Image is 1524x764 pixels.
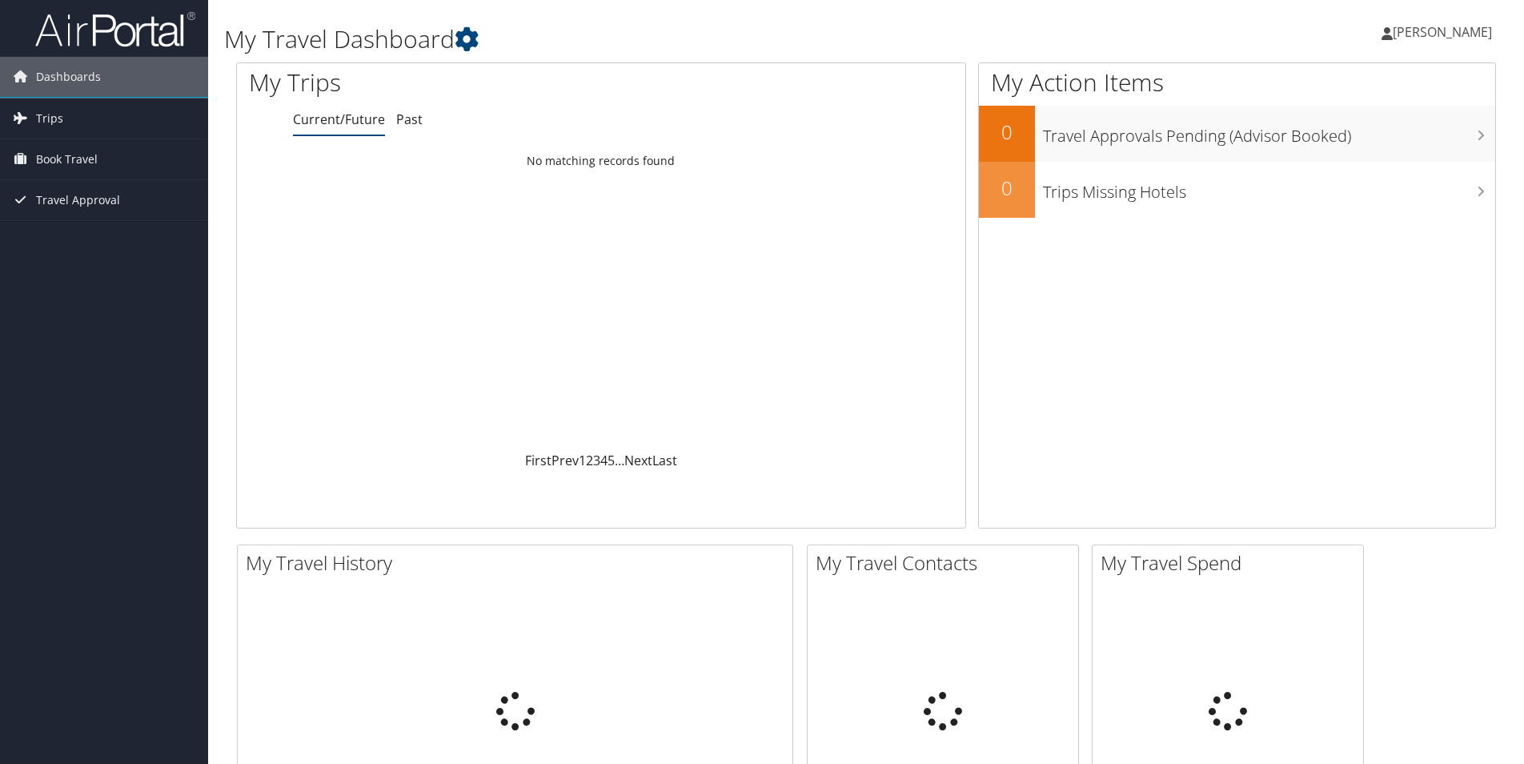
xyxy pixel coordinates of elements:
[816,549,1078,577] h2: My Travel Contacts
[237,147,965,175] td: No matching records found
[979,66,1495,99] h1: My Action Items
[586,452,593,469] a: 2
[979,162,1495,218] a: 0Trips Missing Hotels
[608,452,615,469] a: 5
[551,452,579,469] a: Prev
[293,111,385,128] a: Current/Future
[600,452,608,469] a: 4
[246,549,792,577] h2: My Travel History
[36,99,63,139] span: Trips
[979,106,1495,162] a: 0Travel Approvals Pending (Advisor Booked)
[1043,173,1495,203] h3: Trips Missing Hotels
[979,119,1035,146] h2: 0
[615,452,624,469] span: …
[36,57,101,97] span: Dashboards
[36,139,98,179] span: Book Travel
[1043,117,1495,147] h3: Travel Approvals Pending (Advisor Booked)
[224,22,1080,56] h1: My Travel Dashboard
[1382,8,1508,56] a: [PERSON_NAME]
[1101,549,1363,577] h2: My Travel Spend
[652,452,677,469] a: Last
[35,10,195,48] img: airportal-logo.png
[579,452,586,469] a: 1
[1393,23,1492,41] span: [PERSON_NAME]
[396,111,423,128] a: Past
[36,180,120,220] span: Travel Approval
[624,452,652,469] a: Next
[979,175,1035,202] h2: 0
[249,66,650,99] h1: My Trips
[593,452,600,469] a: 3
[525,452,551,469] a: First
